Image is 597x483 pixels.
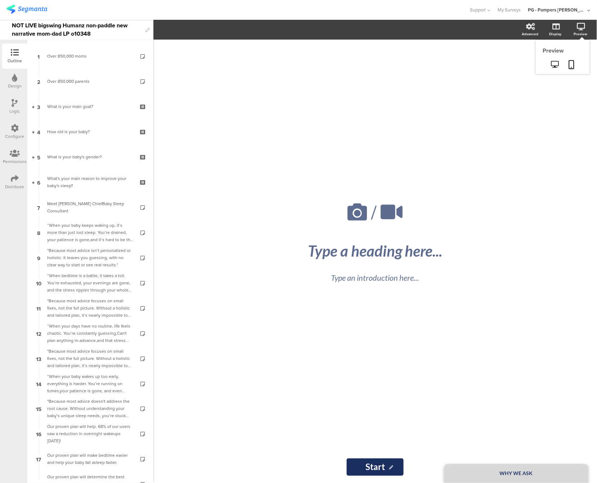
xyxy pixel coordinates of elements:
span: 1 [38,52,40,60]
a: 4 How old is your baby? [29,119,152,144]
div: NOT LIVE bigswing Humanz non-paddle new narrative mom-dad LP o10348 [12,20,142,40]
a: 10 “When bedtime is a battle, it takes a toll. You’re exhausted, your evenings are gone, and the ... [29,270,152,295]
span: 2 [37,77,40,85]
a: 14 “When your baby wakes up too early, everything is harder. You’re running on fumes,your patienc... [29,371,152,396]
span: 9 [37,254,40,262]
div: Type an introduction here... [249,272,501,284]
div: Advanced [522,31,539,37]
div: Meet Pampers ChiefBaby Sleep Consultant [47,200,133,215]
div: What is your baby's gender? [47,153,133,161]
div: Preview [536,46,590,55]
div: "Because most advice focuses on small fixes, not the full picture. Without a holistic and tailore... [47,348,133,369]
div: What's your main reason to improve your baby's sleep? [47,175,133,189]
div: PG - Pampers [PERSON_NAME] [528,6,586,13]
span: 7 [37,203,40,211]
a: 3 What is your main goal? [29,94,152,119]
div: How old is your baby? [47,128,133,135]
a: 8 “When your baby keeps waking up, it’s more than just lost sleep. You’re drained, your patience ... [29,220,152,245]
input: Start [347,459,404,476]
div: “When bedtime is a battle, it takes a toll. You’re exhausted, your evenings are gone, and the str... [47,272,133,294]
span: 6 [37,178,40,186]
a: 1 Over 850,000 moms [29,44,152,69]
span: Support [470,6,486,13]
a: 7 Meet [PERSON_NAME] ChiefBaby Sleep Consultant [29,195,152,220]
a: 6 What's your main reason to improve your baby's sleep? [29,170,152,195]
span: 16 [36,430,41,438]
div: “When your baby wakes up too early, everything is harder. You’re running on fumes,your patience i... [47,373,133,394]
div: Our proven plan will make bedtime easier and help your baby fall asleep faster. [47,452,133,466]
span: 11 [37,304,41,312]
span: 12 [36,329,41,337]
div: "Because most advice isn’t personalized or holistic. It leaves you guessing, with no clear way to... [47,247,133,268]
div: Design [8,83,22,89]
a: 11 "Because most advice focuses on small fixes, not the full picture. Without a holistic and tail... [29,295,152,321]
strong: WHY WE ASK [500,470,533,477]
span: 10 [36,279,41,287]
div: What is your main goal? [47,103,133,110]
span: 4 [37,128,40,136]
span: 17 [36,455,41,463]
div: “When your days have no routine, life feels chaotic. You’re constantly guessing,Can't plan anythi... [47,322,133,344]
a: 12 “When your days have no routine, life feels chaotic. You’re constantly guessing,Can't plan any... [29,321,152,346]
a: 15 "Because most advice doesn't address the root cause. Without understanding your baby’s unique ... [29,396,152,421]
span: 13 [36,355,41,362]
div: "Because most advice focuses on small fixes, not the full picture. Without a holistic and tailore... [47,297,133,319]
a: 5 What is your baby's gender? [29,144,152,170]
div: Display [549,31,562,37]
span: 5 [37,153,40,161]
span: 8 [37,229,40,236]
div: Preview [574,31,588,37]
div: Outline [8,58,22,64]
div: Over 850,000 parents [47,78,133,85]
div: Permissions [3,158,27,165]
div: Logic [10,108,20,114]
div: Type a heading here... [242,242,508,260]
a: 13 "Because most advice focuses on small fixes, not the full picture. Without a holistic and tail... [29,346,152,371]
a: 17 Our proven plan will make bedtime easier and help your baby fall asleep faster. [29,447,152,472]
div: Distribute [5,184,24,190]
div: “When your baby keeps waking up, it’s more than just lost sleep. You’re drained, your patience is... [47,222,133,243]
a: 16 Our proven plan will help. 68% of our users saw a reduction in overnight wakeups [DATE]! [29,421,152,447]
span: / [371,198,377,227]
span: 14 [36,380,41,388]
span: 15 [36,405,41,413]
div: Our proven plan will help. 68% of our users saw a reduction in overnight wakeups in 4 weeks! [47,423,133,445]
div: "Because most advice doesn't address the root cause. Without understanding your baby’s unique sle... [47,398,133,420]
img: segmanta logo [6,5,47,14]
a: 2 Over 850,000 parents [29,69,152,94]
a: 9 "Because most advice isn’t personalized or holistic. It leaves you guessing, with no clear way ... [29,245,152,270]
div: Over 850,000 moms [47,53,133,60]
div: Configure [5,133,24,140]
span: 3 [37,103,40,110]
